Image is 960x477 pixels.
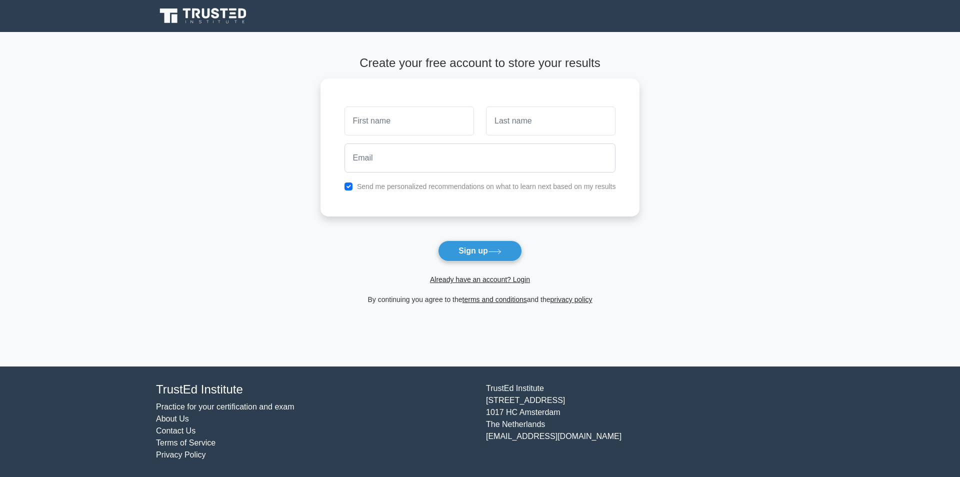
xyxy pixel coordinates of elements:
div: By continuing you agree to the and the [314,293,646,305]
h4: TrustEd Institute [156,382,474,397]
a: terms and conditions [462,295,527,303]
a: Contact Us [156,426,195,435]
a: Practice for your certification and exam [156,402,294,411]
label: Send me personalized recommendations on what to learn next based on my results [357,182,616,190]
div: TrustEd Institute [STREET_ADDRESS] 1017 HC Amsterdam The Netherlands [EMAIL_ADDRESS][DOMAIN_NAME] [480,382,810,461]
button: Sign up [438,240,522,261]
a: Privacy Policy [156,450,206,459]
input: Email [344,143,616,172]
a: Terms of Service [156,438,215,447]
a: About Us [156,414,189,423]
input: Last name [486,106,615,135]
a: Already have an account? Login [430,275,530,283]
h4: Create your free account to store your results [320,56,640,70]
input: First name [344,106,474,135]
a: privacy policy [550,295,592,303]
